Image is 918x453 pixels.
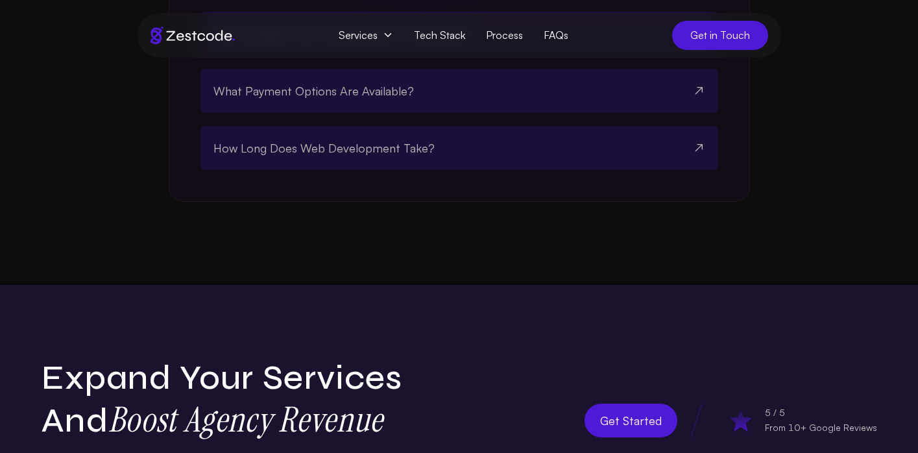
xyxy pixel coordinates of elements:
a: Get Started [585,404,677,437]
button: Can You Work From Our Designs or Prototypes? [213,12,705,56]
a: Tech Stack [404,23,476,47]
img: Brand logo of zestcode digital [151,27,235,44]
button: What Payment Options Are Available? [213,69,705,113]
a: Process [476,23,533,47]
button: How Long Does Web Development Take? [213,126,705,170]
span: Services [328,23,404,47]
a: FAQs [533,23,579,47]
span: Get Started [600,411,662,430]
div: 5 / 5 From 10+ Google Reviews [765,406,877,435]
h2: Expand Your Services and [42,358,446,442]
strong: Boost Agency Revenue [108,397,383,441]
span: How Long Does Web Development Take? [213,139,435,157]
a: Get in Touch [672,21,768,50]
span: What Payment Options Are Available? [213,82,414,100]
